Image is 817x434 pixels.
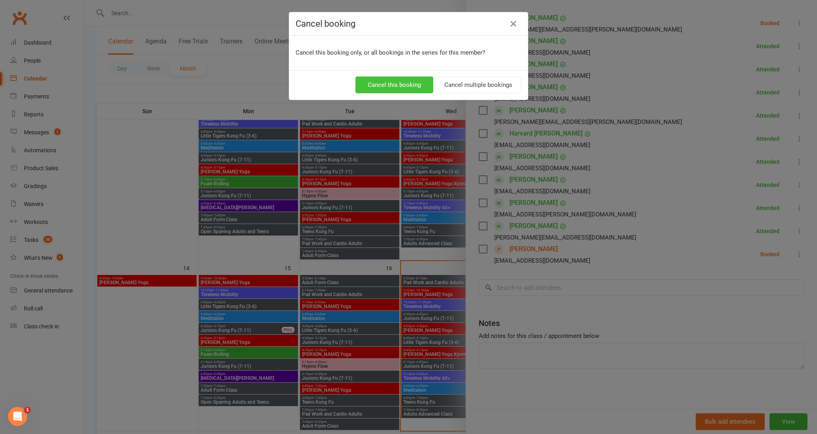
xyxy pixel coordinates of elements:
[8,407,27,426] iframe: Intercom live chat
[296,19,521,29] h4: Cancel booking
[24,407,31,413] span: 1
[355,77,433,93] button: Cancel this booking
[435,77,521,93] button: Cancel multiple bookings
[507,18,520,30] button: Close
[296,48,521,57] p: Cancel this booking only, or all bookings in the series for this member?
